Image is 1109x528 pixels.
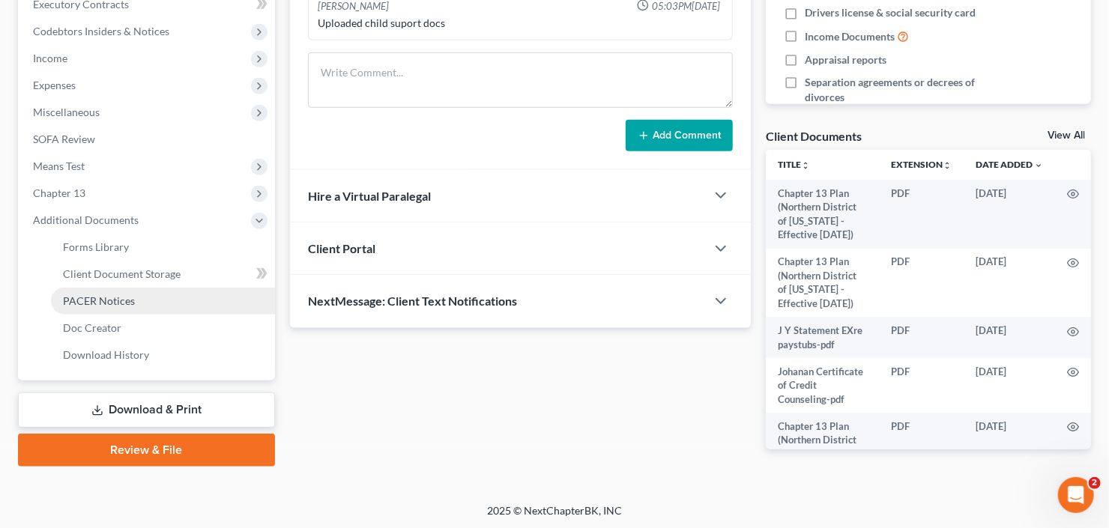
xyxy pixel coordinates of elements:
[778,159,810,170] a: Titleunfold_more
[18,392,275,428] a: Download & Print
[879,358,964,413] td: PDF
[318,16,723,31] div: Uploaded child suport docs
[51,342,275,368] a: Download History
[943,161,952,170] i: unfold_more
[63,267,181,280] span: Client Document Storage
[766,249,879,318] td: Chapter 13 Plan (Northern District of [US_STATE] - Effective [DATE])
[51,261,275,288] a: Client Document Storage
[63,240,129,253] span: Forms Library
[976,159,1043,170] a: Date Added expand_more
[51,315,275,342] a: Doc Creator
[33,133,95,145] span: SOFA Review
[33,213,139,226] span: Additional Documents
[21,126,275,153] a: SOFA Review
[766,317,879,358] td: J Y Statement EXre paystubs-pdf
[805,29,895,44] span: Income Documents
[964,317,1055,358] td: [DATE]
[766,128,862,144] div: Client Documents
[801,161,810,170] i: unfold_more
[33,52,67,64] span: Income
[51,288,275,315] a: PACER Notices
[63,348,149,361] span: Download History
[33,106,100,118] span: Miscellaneous
[766,180,879,249] td: Chapter 13 Plan (Northern District of [US_STATE] - Effective [DATE])
[805,5,976,20] span: Drivers license & social security card
[1048,130,1085,141] a: View All
[879,180,964,249] td: PDF
[308,294,517,308] span: NextMessage: Client Text Notifications
[626,120,733,151] button: Add Comment
[18,434,275,467] a: Review & File
[964,413,1055,482] td: [DATE]
[879,249,964,318] td: PDF
[891,159,952,170] a: Extensionunfold_more
[879,317,964,358] td: PDF
[308,189,431,203] span: Hire a Virtual Paralegal
[1034,161,1043,170] i: expand_more
[1089,477,1101,489] span: 2
[63,321,121,334] span: Doc Creator
[766,413,879,482] td: Chapter 13 Plan (Northern District of [US_STATE] - Effective [DATE])
[766,358,879,413] td: Johanan Certificate of Credit Counseling-pdf
[964,180,1055,249] td: [DATE]
[33,160,85,172] span: Means Test
[63,294,135,307] span: PACER Notices
[51,234,275,261] a: Forms Library
[1058,477,1094,513] iframe: Intercom live chat
[33,186,85,199] span: Chapter 13
[805,52,886,67] span: Appraisal reports
[964,249,1055,318] td: [DATE]
[33,79,76,91] span: Expenses
[964,358,1055,413] td: [DATE]
[308,241,375,255] span: Client Portal
[805,75,997,105] span: Separation agreements or decrees of divorces
[33,25,169,37] span: Codebtors Insiders & Notices
[879,413,964,482] td: PDF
